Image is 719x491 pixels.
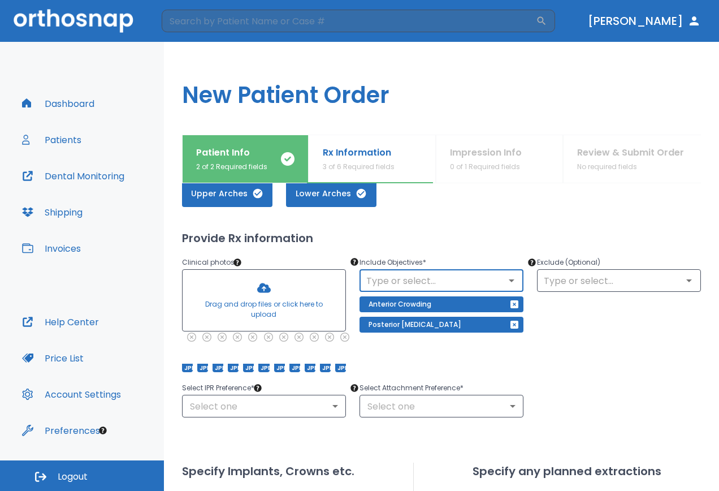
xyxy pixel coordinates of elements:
[157,410,173,433] span: 😞
[320,364,331,372] span: JPEG
[297,188,365,200] span: Lower Arches
[323,162,395,172] p: 3 of 6 Required fields
[182,256,346,269] p: Clinical photos *
[58,471,88,483] span: Logout
[182,180,272,207] button: Upper Arches
[193,188,261,200] span: Upper Arches
[289,364,300,372] span: JPEG
[180,410,209,433] span: neutral face reaction
[15,162,131,189] button: Dental Monitoring
[369,318,461,331] p: Posterior [MEDICAL_DATA]
[335,364,346,372] span: JPEG
[7,5,29,26] button: go back
[258,364,269,372] span: JPEG
[98,425,108,436] div: Tooltip anchor
[14,399,375,411] div: Did this answer your question?
[369,298,431,311] p: Anterior Crowding
[349,383,359,393] div: Tooltip anchor
[527,257,537,268] div: Tooltip anchor
[15,235,88,262] button: Invoices
[182,395,346,417] div: Select one
[149,447,240,456] a: Open in help center
[473,463,661,480] h2: Specify any planned extractions
[196,162,267,172] p: 2 of 2 Required fields
[186,410,202,433] span: 😐
[305,364,315,372] span: JPEG
[681,273,697,288] button: Open
[182,230,701,247] h2: Provide Rx information
[323,146,395,160] p: Rx Information
[15,126,88,153] button: Patients
[349,257,359,267] div: Tooltip anchor
[196,146,267,160] p: Patient Info
[232,257,242,268] div: Tooltip anchor
[274,364,285,372] span: JPEG
[361,5,382,25] div: Close
[243,364,254,372] span: JPEG
[359,395,523,417] div: Select one
[197,364,208,372] span: JPEG
[15,90,101,117] button: Dashboard
[209,410,239,433] span: smiley reaction
[537,256,701,269] p: Exclude (Optional)
[504,273,519,288] button: Open
[182,364,193,372] span: JPEG
[340,5,361,26] button: Collapse window
[15,199,89,226] button: Shipping
[15,344,90,372] button: Price List
[286,180,376,207] button: Lower Arches
[213,364,223,372] span: JPEG
[162,10,536,32] input: Search by Patient Name or Case #
[150,410,180,433] span: disappointed reaction
[182,381,346,395] p: Select IPR Preference *
[253,383,263,393] div: Tooltip anchor
[228,364,239,372] span: JPEG
[164,42,719,135] h1: New Patient Order
[182,463,354,480] h2: Specify Implants, Crowns etc.
[15,308,106,335] button: Help Center
[215,410,232,433] span: 😃
[583,11,705,31] button: [PERSON_NAME]
[15,417,107,444] button: Preferences
[14,9,133,32] img: Orthosnap
[363,273,520,288] input: Type or select...
[15,381,128,408] button: Account Settings
[359,256,523,269] p: Include Objectives *
[359,381,523,395] p: Select Attachment Preference *
[540,273,698,288] input: Type or select...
